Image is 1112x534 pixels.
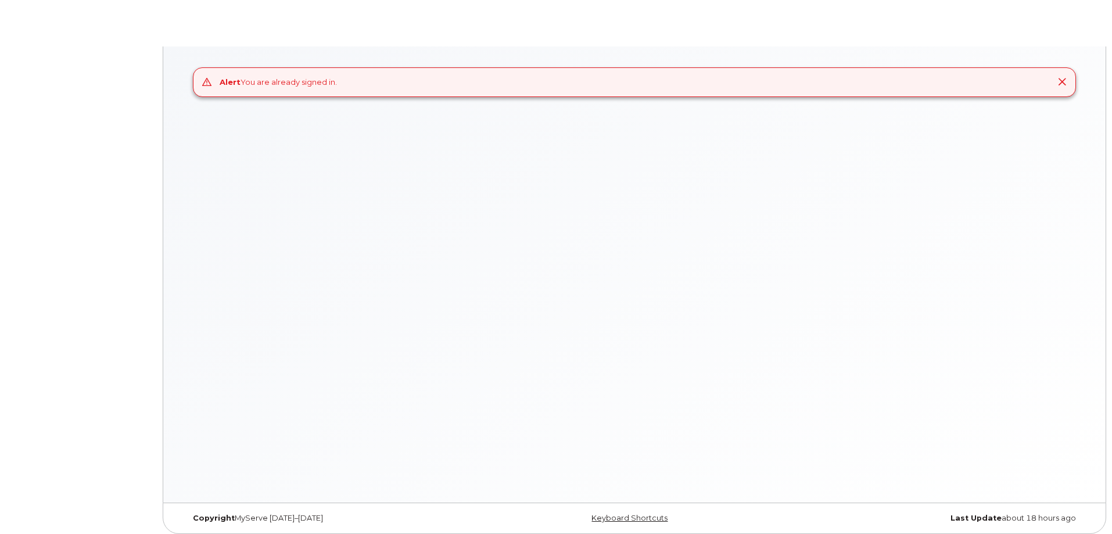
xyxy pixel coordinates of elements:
[220,77,337,88] div: You are already signed in.
[193,514,235,522] strong: Copyright
[220,77,241,87] strong: Alert
[950,514,1002,522] strong: Last Update
[784,514,1085,523] div: about 18 hours ago
[591,514,668,522] a: Keyboard Shortcuts
[184,514,485,523] div: MyServe [DATE]–[DATE]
